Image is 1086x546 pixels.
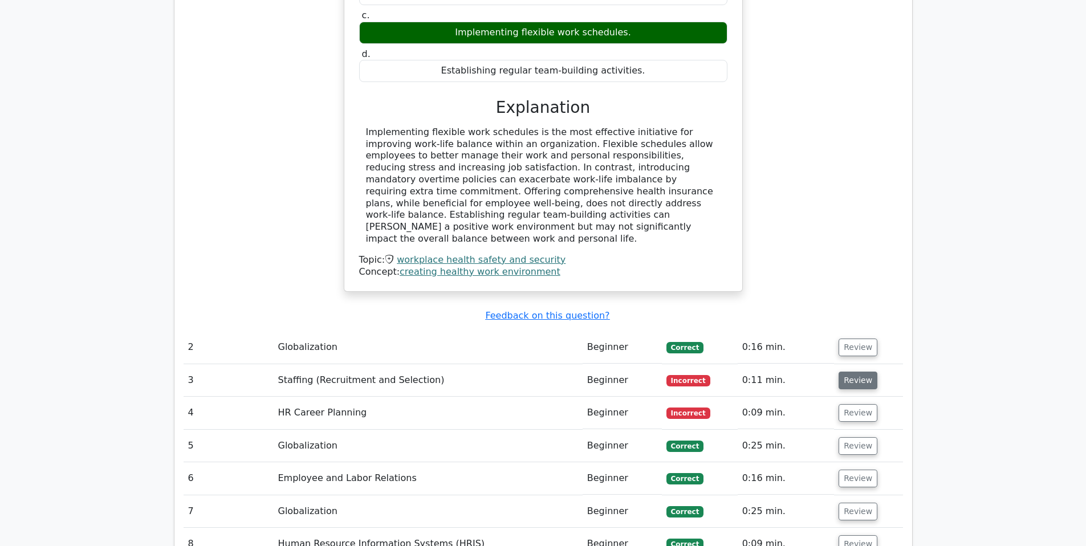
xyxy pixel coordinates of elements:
[273,331,582,364] td: Globalization
[359,254,727,266] div: Topic:
[583,462,662,495] td: Beginner
[397,254,566,265] a: workplace health safety and security
[273,364,582,397] td: Staffing (Recruitment and Selection)
[666,506,703,518] span: Correct
[366,127,721,245] div: Implementing flexible work schedules is the most effective initiative for improving work-life bal...
[738,462,835,495] td: 0:16 min.
[184,495,274,528] td: 7
[184,364,274,397] td: 3
[738,430,835,462] td: 0:25 min.
[738,397,835,429] td: 0:09 min.
[738,331,835,364] td: 0:16 min.
[666,441,703,452] span: Correct
[362,48,371,59] span: d.
[273,462,582,495] td: Employee and Labor Relations
[400,266,560,277] a: creating healthy work environment
[583,430,662,462] td: Beginner
[666,408,710,419] span: Incorrect
[366,98,721,117] h3: Explanation
[738,364,835,397] td: 0:11 min.
[583,364,662,397] td: Beginner
[273,430,582,462] td: Globalization
[184,331,274,364] td: 2
[485,310,609,321] a: Feedback on this question?
[666,342,703,353] span: Correct
[359,22,727,44] div: Implementing flexible work schedules.
[738,495,835,528] td: 0:25 min.
[273,397,582,429] td: HR Career Planning
[273,495,582,528] td: Globalization
[839,470,877,487] button: Review
[839,437,877,455] button: Review
[184,430,274,462] td: 5
[666,473,703,484] span: Correct
[583,331,662,364] td: Beginner
[839,339,877,356] button: Review
[839,404,877,422] button: Review
[666,375,710,386] span: Incorrect
[362,10,370,21] span: c.
[839,372,877,389] button: Review
[583,495,662,528] td: Beginner
[839,503,877,520] button: Review
[184,397,274,429] td: 4
[359,266,727,278] div: Concept:
[184,462,274,495] td: 6
[583,397,662,429] td: Beginner
[359,60,727,82] div: Establishing regular team-building activities.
